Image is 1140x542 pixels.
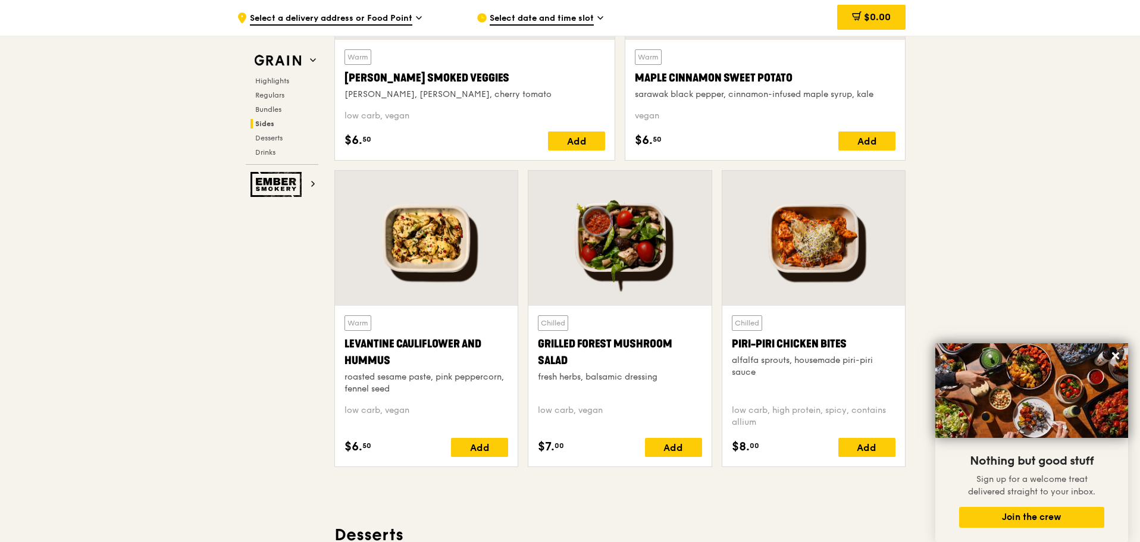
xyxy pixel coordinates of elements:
span: $6. [344,131,362,149]
span: $8. [732,438,750,456]
div: alfalfa sprouts, housemade piri-piri sauce [732,355,895,378]
div: Maple Cinnamon Sweet Potato [635,70,895,86]
span: $6. [635,131,653,149]
div: vegan [635,110,895,122]
button: Close [1106,346,1125,365]
span: Regulars [255,91,284,99]
span: Select a delivery address or Food Point [250,12,412,26]
span: 00 [750,441,759,450]
div: sarawak black pepper, cinnamon-infused maple syrup, kale [635,89,895,101]
span: 50 [362,134,371,144]
img: Grain web logo [250,50,305,71]
span: Sign up for a welcome treat delivered straight to your inbox. [968,474,1095,497]
div: Piri-piri Chicken Bites [732,336,895,352]
div: [PERSON_NAME] Smoked Veggies [344,70,605,86]
img: DSC07876-Edit02-Large.jpeg [935,343,1128,438]
span: 50 [653,134,662,144]
div: Add [838,131,895,151]
button: Join the crew [959,507,1104,528]
div: Chilled [538,315,568,331]
div: Add [645,438,702,457]
div: Add [838,438,895,457]
span: Drinks [255,148,275,156]
div: Warm [344,315,371,331]
img: Ember Smokery web logo [250,172,305,197]
span: Desserts [255,134,283,142]
div: Warm [635,49,662,65]
div: Add [451,438,508,457]
span: Select date and time slot [490,12,594,26]
div: Chilled [732,315,762,331]
div: fresh herbs, balsamic dressing [538,371,701,383]
div: Levantine Cauliflower and Hummus [344,336,508,369]
div: low carb, vegan [538,405,701,428]
span: Highlights [255,77,289,85]
div: Grilled Forest Mushroom Salad [538,336,701,369]
div: low carb, high protein, spicy, contains allium [732,405,895,428]
div: [PERSON_NAME], [PERSON_NAME], cherry tomato [344,89,605,101]
span: $7. [538,438,555,456]
div: Warm [344,49,371,65]
span: 00 [555,441,564,450]
span: Sides [255,120,274,128]
span: $6. [344,438,362,456]
div: low carb, vegan [344,405,508,428]
span: Bundles [255,105,281,114]
span: Nothing but good stuff [970,454,1094,468]
div: roasted sesame paste, pink peppercorn, fennel seed [344,371,508,395]
div: low carb, vegan [344,110,605,122]
span: $0.00 [864,11,891,23]
span: 50 [362,441,371,450]
div: Add [548,131,605,151]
